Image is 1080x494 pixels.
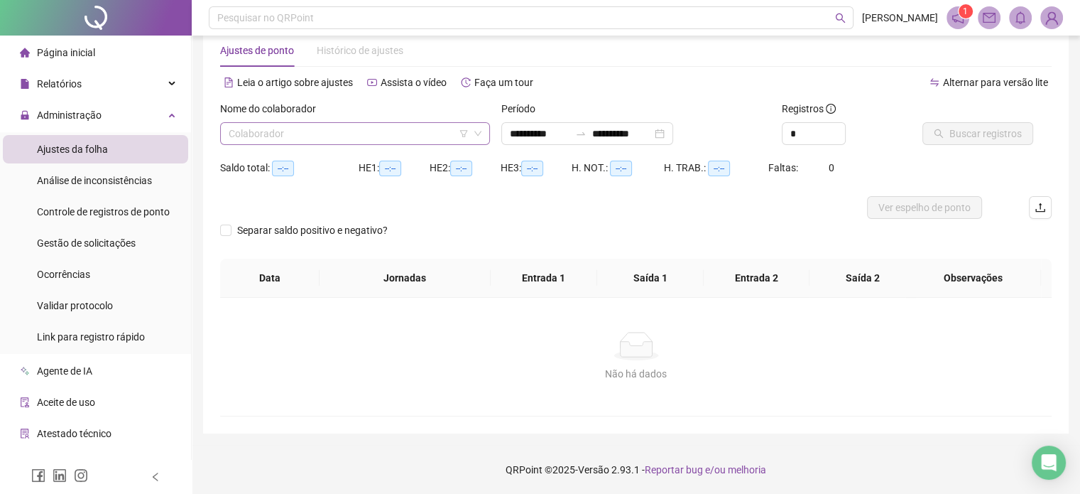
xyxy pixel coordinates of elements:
span: Gestão de solicitações [37,237,136,249]
th: Saída 2 [809,259,916,298]
span: Histórico de ajustes [317,45,403,56]
div: Open Intercom Messenger [1032,446,1066,480]
span: Separar saldo positivo e negativo? [231,222,393,238]
span: Página inicial [37,47,95,58]
span: Relatórios [37,78,82,90]
span: swap-right [575,128,587,139]
span: --:-- [610,161,632,176]
span: down [474,129,482,138]
span: Administração [37,109,102,121]
span: Atestado técnico [37,428,111,439]
span: --:-- [521,161,543,176]
span: Controle de registros de ponto [37,206,170,218]
span: lock [20,110,30,120]
span: info-circle [826,104,836,114]
span: --:-- [379,161,401,176]
button: Ver espelho de ponto [867,196,982,219]
span: Registros [782,101,836,117]
span: Alternar para versão lite [943,77,1048,88]
span: Reportar bug e/ou melhoria [645,464,766,476]
label: Período [501,101,545,117]
div: HE 2: [430,160,501,176]
span: history [461,77,471,87]
span: facebook [31,468,45,483]
span: instagram [74,468,88,483]
span: Leia o artigo sobre ajustes [237,77,353,88]
span: audit [20,397,30,407]
span: 1 [963,6,968,16]
span: Observações [917,270,1030,286]
sup: 1 [959,4,973,18]
span: to [575,128,587,139]
span: --:-- [450,161,472,176]
span: Ajustes da folha [37,144,108,155]
span: youtube [367,77,377,87]
div: Saldo total: [220,160,359,176]
span: linkedin [53,468,67,483]
div: H. TRAB.: [664,160,768,176]
span: home [20,48,30,58]
span: swap [929,77,939,87]
div: H. NOT.: [572,160,664,176]
span: [PERSON_NAME] [862,10,938,26]
span: --:-- [708,161,730,176]
span: left [151,472,160,482]
span: notification [951,11,964,24]
button: Buscar registros [922,122,1033,145]
span: file [20,79,30,89]
span: Link para registro rápido [37,331,145,343]
span: Gerar QRCode [37,459,100,471]
th: Entrada 1 [491,259,597,298]
th: Entrada 2 [704,259,810,298]
div: HE 1: [359,160,430,176]
span: Assista o vídeo [381,77,447,88]
th: Observações [906,259,1042,298]
span: bell [1014,11,1027,24]
th: Jornadas [320,259,491,298]
span: Ajustes de ponto [220,45,294,56]
div: HE 3: [501,160,572,176]
th: Data [220,259,320,298]
label: Nome do colaborador [220,101,325,117]
th: Saída 1 [597,259,704,298]
span: filter [459,129,468,138]
span: solution [20,429,30,439]
span: Versão [578,464,609,476]
span: 0 [829,162,834,173]
img: 92505 [1041,7,1062,28]
span: Aceite de uso [37,397,95,408]
span: Validar protocolo [37,300,113,311]
span: Agente de IA [37,365,92,377]
span: mail [983,11,996,24]
span: Faça um tour [474,77,533,88]
span: Ocorrências [37,269,90,280]
div: Não há dados [237,366,1035,382]
span: Faltas: [768,162,800,173]
span: search [835,13,846,23]
span: file-text [224,77,234,87]
span: Análise de inconsistências [37,175,152,186]
span: --:-- [272,161,294,176]
span: upload [1035,202,1046,213]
